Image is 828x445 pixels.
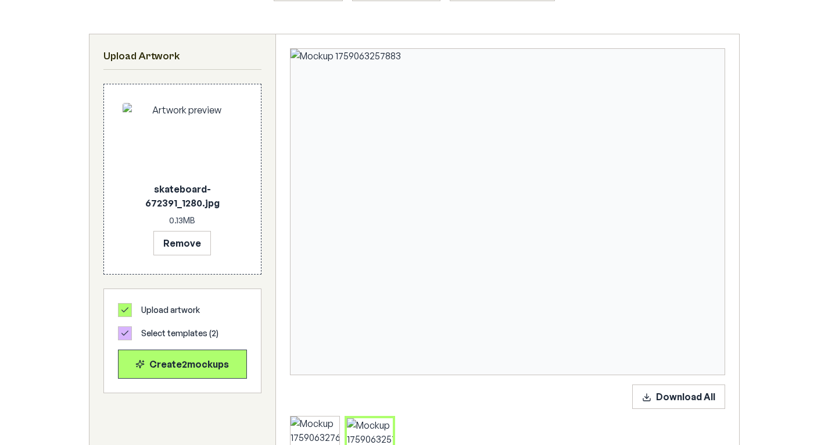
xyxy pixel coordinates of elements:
button: Create2mockups [118,350,247,379]
h2: Upload Artwork [103,48,261,65]
span: Select templates ( 2 ) [141,327,218,339]
button: Download All [632,385,725,409]
img: Artwork preview [123,103,242,177]
div: Create 2 mockup s [128,357,237,371]
p: skateboard-672391_1280.jpg [123,182,242,210]
img: Mockup 1759063257883 [291,49,725,375]
button: Remove [153,231,211,255]
p: 0.13 MB [123,215,242,226]
span: Upload artwork [141,304,200,316]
